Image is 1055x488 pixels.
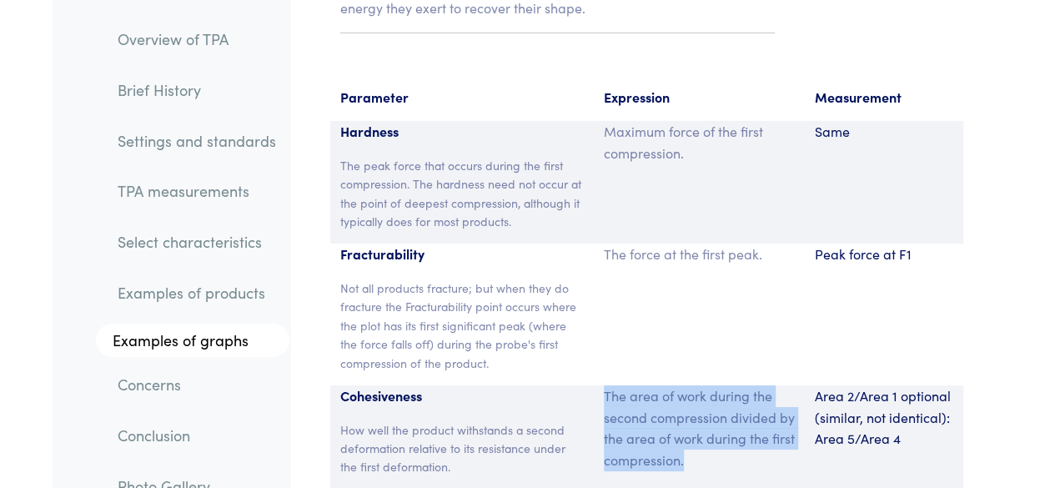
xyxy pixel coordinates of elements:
[340,385,584,407] p: Cohesiveness
[340,121,584,143] p: Hardness
[340,156,584,231] p: The peak force that occurs during the first compression. The hardness need not occur at the point...
[340,87,584,108] p: Parameter
[604,385,795,470] p: The area of work during the second compression divided by the area of work during the first compr...
[815,121,953,143] p: Same
[340,244,584,265] p: Fracturability
[104,274,289,312] a: Examples of products
[104,20,289,58] a: Overview of TPA
[96,324,289,357] a: Examples of graphs
[104,121,289,159] a: Settings and standards
[104,365,289,404] a: Concerns
[104,223,289,261] a: Select characteristics
[104,416,289,455] a: Conclusion
[815,385,953,450] p: Area 2/Area 1 optional (similar, not identical): Area 5/Area 4
[604,121,795,164] p: Maximum force of the first compression.
[104,71,289,109] a: Brief History
[604,87,795,108] p: Expression
[340,279,584,372] p: Not all products fracture; but when they do fracture the Fracturability point occurs where the pl...
[604,244,795,265] p: The force at the first peak.
[104,172,289,210] a: TPA measurements
[815,244,953,265] p: Peak force at F1
[815,87,953,108] p: Measurement
[340,420,584,476] p: How well the product withstands a second deformation relative to its resistance under the first d...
